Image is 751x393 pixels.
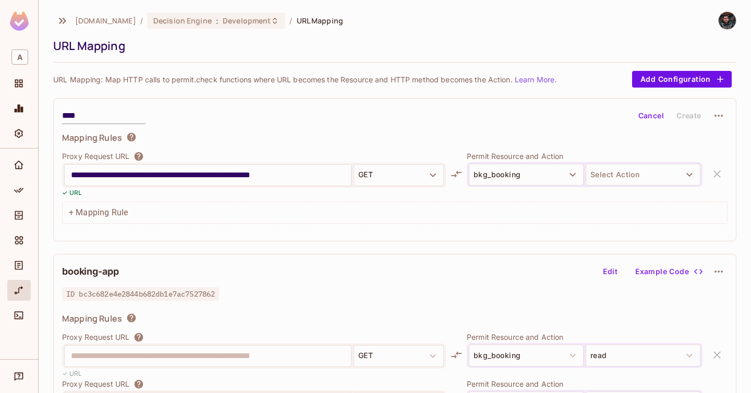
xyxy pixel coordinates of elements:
[7,45,31,69] div: Workspace: abclojistik.com
[289,16,292,26] li: /
[634,107,668,124] button: Cancel
[62,265,118,278] h2: booking-app
[515,75,556,84] a: Learn More.
[7,180,31,201] div: Policy
[7,98,31,119] div: Monitoring
[62,332,129,342] p: Proxy Request URL
[672,107,706,124] button: Create
[62,369,82,378] p: ✓ URL
[7,230,31,251] div: Elements
[7,366,31,387] div: Help & Updates
[11,50,28,65] span: A
[7,73,31,94] div: Projects
[719,12,736,29] img: Selmancan KILINÇ
[586,164,700,186] button: Select Action
[7,255,31,276] div: Audit Log
[75,16,136,26] span: the active workspace
[467,379,702,389] p: Permit Resource and Action
[7,205,31,226] div: Directory
[62,202,728,224] div: + Mapping Rule
[62,151,129,162] p: Proxy Request URL
[632,71,732,88] button: Add Configuration
[223,16,271,26] span: Development
[7,155,31,176] div: Home
[354,345,444,367] button: GET
[215,17,219,25] span: :
[467,332,702,342] p: Permit Resource and Action
[10,11,29,31] img: SReyMgAAAABJRU5ErkJggg==
[62,313,122,324] span: Mapping Rules
[354,164,444,186] button: GET
[62,132,122,143] span: Mapping Rules
[593,263,627,280] button: Edit
[140,16,143,26] li: /
[469,164,584,186] button: bkg_booking
[469,345,584,366] button: bkg_booking
[62,287,219,301] span: ID bc3c682e4e2844b682db1e7ac7527862
[7,123,31,144] div: Settings
[7,280,31,301] div: URL Mapping
[53,38,731,54] div: URL Mapping
[467,151,702,161] p: Permit Resource and Action
[153,16,212,26] span: Decision Engine
[62,188,82,198] p: ✓ URL
[297,16,343,26] span: URL Mapping
[631,263,706,280] button: Example Code
[586,345,700,366] button: read
[62,379,129,389] p: Proxy Request URL
[53,75,556,84] p: URL Mapping: Map HTTP calls to permit.check functions where URL becomes the Resource and HTTP met...
[7,305,31,326] div: Connect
